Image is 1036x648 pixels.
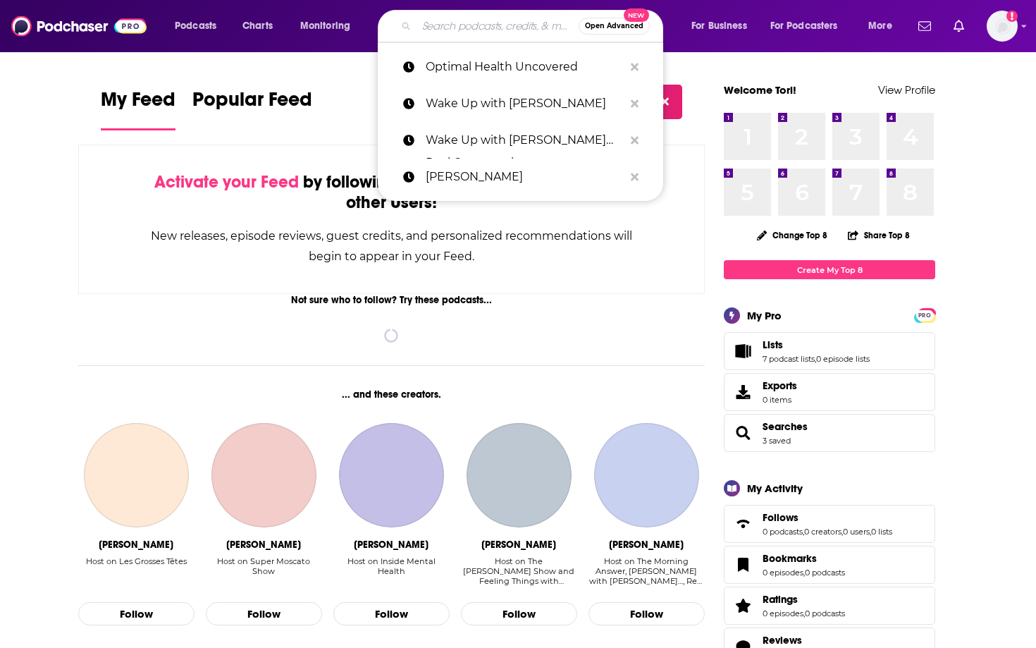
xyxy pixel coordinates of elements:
[763,338,783,351] span: Lists
[763,552,817,565] span: Bookmarks
[747,309,782,322] div: My Pro
[803,527,804,537] span: ,
[149,226,634,267] div: New releases, episode reviews, guest credits, and personalized recommendations will begin to appe...
[11,13,147,39] img: Podchaser - Follow, Share and Rate Podcasts
[724,332,935,370] span: Lists
[763,552,845,565] a: Bookmarks
[913,14,937,38] a: Show notifications dropdown
[748,226,836,244] button: Change Top 8
[763,354,815,364] a: 7 podcast lists
[101,87,175,120] span: My Feed
[805,609,845,618] a: 0 podcasts
[226,539,301,551] div: Vincent Moscato
[724,373,935,411] a: Exports
[816,354,870,364] a: 0 episode lists
[461,602,577,626] button: Follow
[987,11,1018,42] button: Show profile menu
[747,482,803,495] div: My Activity
[763,511,798,524] span: Follows
[242,16,273,36] span: Charts
[916,310,933,321] span: PRO
[378,122,663,159] a: Wake Up with [PERSON_NAME] Real Conversations
[78,294,705,306] div: Not sure who to follow? Try these podcasts...
[847,221,911,249] button: Share Top 8
[724,414,935,452] span: Searches
[770,16,838,36] span: For Podcasters
[803,609,805,618] span: ,
[763,593,845,606] a: Ratings
[763,338,870,351] a: Lists
[763,420,808,433] a: Searches
[803,568,805,577] span: ,
[724,546,935,584] span: Bookmarks
[804,527,841,537] a: 0 creators
[682,15,765,37] button: open menu
[417,15,579,37] input: Search podcasts, credits, & more...
[763,379,797,392] span: Exports
[300,16,350,36] span: Monitoring
[206,556,322,576] div: Host on Super Moscato Show
[858,15,910,37] button: open menu
[78,602,195,626] button: Follow
[729,555,757,575] a: Bookmarks
[763,395,797,405] span: 0 items
[333,602,450,626] button: Follow
[378,85,663,122] a: Wake Up with [PERSON_NAME]
[149,172,634,213] div: by following Podcasts, Creators, Lists, and other Users!
[192,87,312,120] span: Popular Feed
[763,609,803,618] a: 0 episodes
[588,602,705,626] button: Follow
[843,527,870,537] a: 0 users
[206,602,322,626] button: Follow
[761,15,858,37] button: open menu
[290,15,369,37] button: open menu
[86,556,187,566] div: Host on Les Grosses Têtes
[763,593,798,606] span: Ratings
[724,260,935,279] a: Create My Top 8
[481,539,556,551] div: Amy Brown
[868,16,892,36] span: More
[588,556,705,586] div: Host on The Morning Answer, [PERSON_NAME] with [PERSON_NAME]…, Real America’s Voice, and The [PER...
[729,423,757,443] a: Searches
[916,310,933,320] a: PRO
[763,634,802,647] span: Reviews
[78,389,705,401] div: ... and these creators.
[378,49,663,85] a: Optimal Health Uncovered
[99,539,173,551] div: Laurent Ruquier
[691,16,747,36] span: For Business
[987,11,1018,42] img: User Profile
[233,15,281,37] a: Charts
[426,85,624,122] p: Wake Up with Marci
[841,527,843,537] span: ,
[84,423,188,527] a: Laurent Ruquier
[165,15,235,37] button: open menu
[729,382,757,402] span: Exports
[378,159,663,195] a: [PERSON_NAME]
[729,514,757,534] a: Follows
[426,49,624,85] p: Optimal Health Uncovered
[763,568,803,577] a: 0 episodes
[724,587,935,625] span: Ratings
[1006,11,1018,22] svg: Add a profile image
[426,159,624,195] p: dr. rachel goldman
[426,122,624,159] p: Wake Up with Marci Real Conversations
[86,556,187,587] div: Host on Les Grosses Têtes
[729,596,757,616] a: Ratings
[871,527,892,537] a: 0 lists
[461,556,577,586] div: Host on The [PERSON_NAME] Show and Feeling Things with [PERSON_NAME] & [PERSON_NAME]
[878,83,935,97] a: View Profile
[467,423,571,527] a: Amy Brown
[763,634,845,647] a: Reviews
[588,556,705,587] div: Host on The Morning Answer, Stinchfield with Grant Stinc…, Real America’s Voice, and The Stinchfi...
[211,423,316,527] a: Vincent Moscato
[391,10,677,42] div: Search podcasts, credits, & more...
[609,539,684,551] div: Grant Stinchfield
[333,556,450,587] div: Host on Inside Mental Health
[624,8,649,22] span: New
[192,87,312,130] a: Popular Feed
[948,14,970,38] a: Show notifications dropdown
[461,556,577,587] div: Host on The Bobby Bones Show and Feeling Things with Amy & Kat
[987,11,1018,42] span: Logged in as torisims
[354,539,428,551] div: Gabe Howard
